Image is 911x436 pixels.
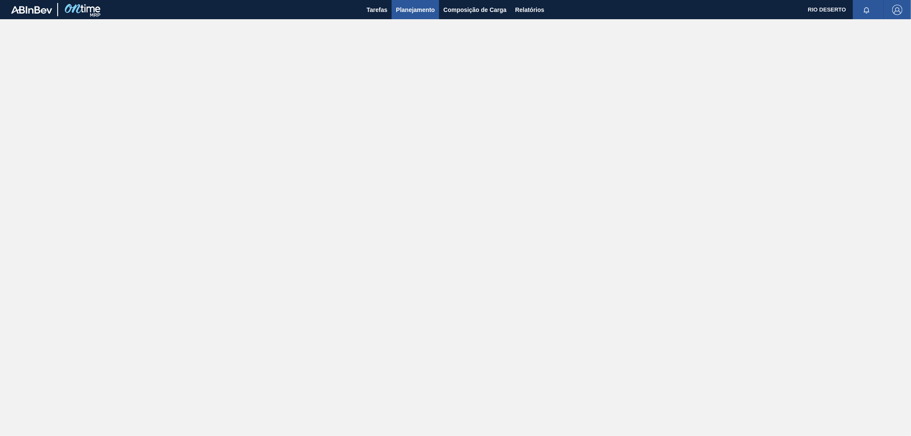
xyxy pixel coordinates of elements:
[892,5,902,15] img: Logout
[443,5,507,15] span: Composição de Carga
[396,5,435,15] span: Planejamento
[11,6,52,14] img: TNhmsLtSVTkK8tSr43FrP2fwEKptu5GPRR3wAAAABJRU5ErkJggg==
[515,5,544,15] span: Relatórios
[366,5,387,15] span: Tarefas
[853,4,880,16] button: Notificações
